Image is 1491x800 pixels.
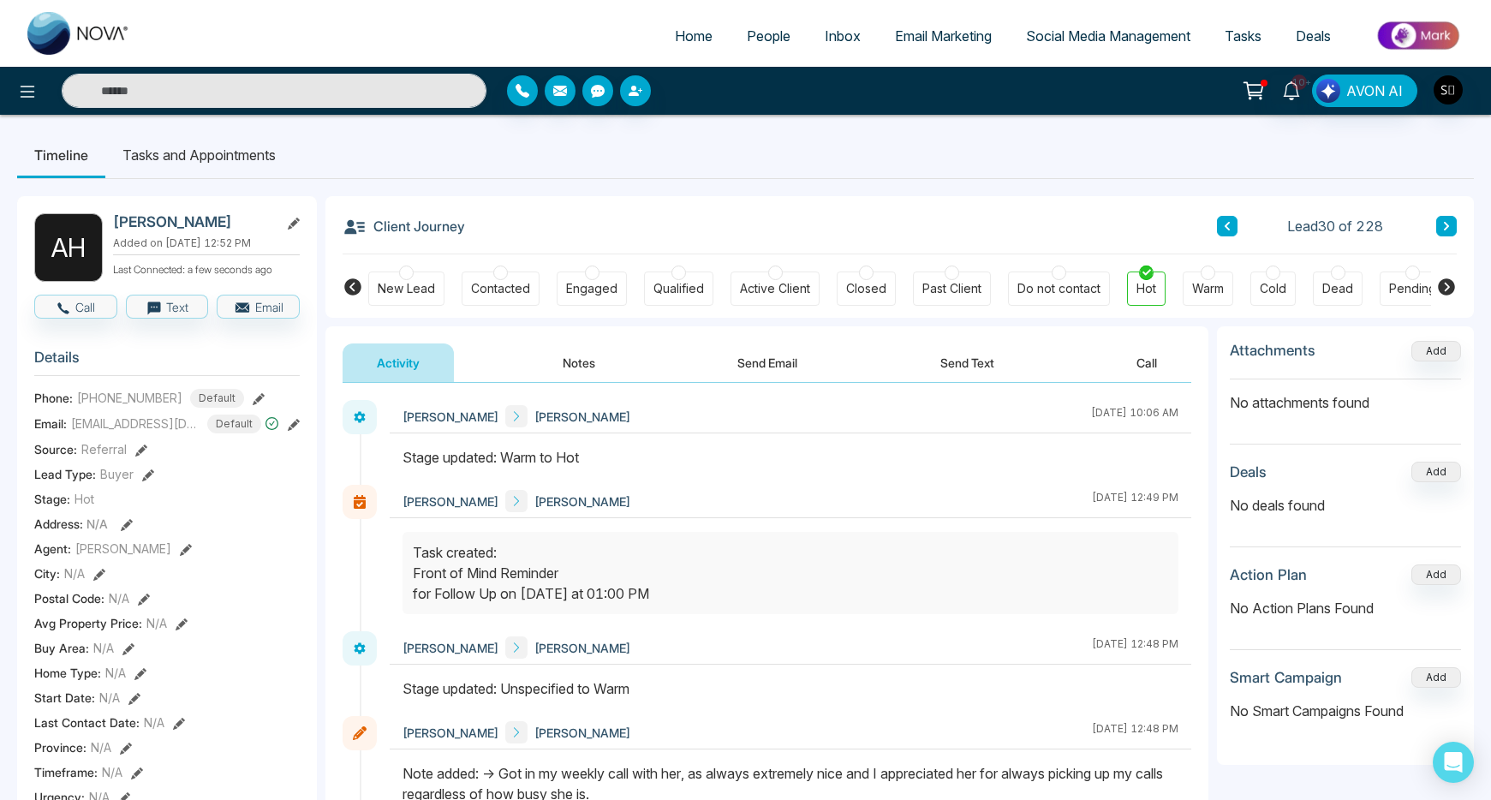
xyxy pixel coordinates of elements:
[1192,280,1224,297] div: Warm
[1230,495,1461,516] p: No deals found
[1411,343,1461,357] span: Add
[906,343,1029,382] button: Send Text
[34,540,71,558] span: Agent:
[64,564,85,582] span: N/A
[1230,598,1461,618] p: No Action Plans Found
[126,295,209,319] button: Text
[675,27,713,45] span: Home
[1017,280,1100,297] div: Do not contact
[34,639,89,657] span: Buy Area :
[34,490,70,508] span: Stage:
[34,763,98,781] span: Timeframe :
[378,280,435,297] div: New Lead
[1291,75,1307,90] span: 10+
[1279,20,1348,52] a: Deals
[34,689,95,707] span: Start Date :
[1102,343,1191,382] button: Call
[81,440,127,458] span: Referral
[1287,216,1383,236] span: Lead 30 of 228
[34,515,108,533] span: Address:
[730,20,808,52] a: People
[1322,280,1353,297] div: Dead
[34,589,104,607] span: Postal Code :
[100,465,134,483] span: Buyer
[1208,20,1279,52] a: Tasks
[808,20,878,52] a: Inbox
[86,516,108,531] span: N/A
[34,295,117,319] button: Call
[895,27,992,45] span: Email Marketing
[113,213,272,230] h2: [PERSON_NAME]
[105,132,293,178] li: Tasks and Appointments
[703,343,832,382] button: Send Email
[1389,280,1436,297] div: Pending
[528,343,629,382] button: Notes
[1092,636,1178,659] div: [DATE] 12:48 PM
[922,280,981,297] div: Past Client
[34,389,73,407] span: Phone:
[343,213,465,239] h3: Client Journey
[34,564,60,582] span: City :
[1225,27,1261,45] span: Tasks
[34,213,103,282] div: A H
[1411,667,1461,688] button: Add
[1433,742,1474,783] div: Open Intercom Messenger
[878,20,1009,52] a: Email Marketing
[534,493,630,510] span: [PERSON_NAME]
[93,639,114,657] span: N/A
[27,12,130,55] img: Nova CRM Logo
[34,440,77,458] span: Source:
[146,614,167,632] span: N/A
[1316,79,1340,103] img: Lead Flow
[1411,462,1461,482] button: Add
[534,639,630,657] span: [PERSON_NAME]
[740,280,810,297] div: Active Client
[846,280,886,297] div: Closed
[1026,27,1190,45] span: Social Media Management
[403,639,498,657] span: [PERSON_NAME]
[1230,701,1461,721] p: No Smart Campaigns Found
[1434,75,1463,104] img: User Avatar
[75,490,94,508] span: Hot
[109,589,129,607] span: N/A
[658,20,730,52] a: Home
[34,664,101,682] span: Home Type :
[1357,16,1481,55] img: Market-place.gif
[1092,490,1178,512] div: [DATE] 12:49 PM
[1296,27,1331,45] span: Deals
[1230,463,1267,481] h3: Deals
[747,27,790,45] span: People
[403,408,498,426] span: [PERSON_NAME]
[471,280,530,297] div: Contacted
[91,738,111,756] span: N/A
[1230,566,1307,583] h3: Action Plan
[343,343,454,382] button: Activity
[1260,280,1286,297] div: Cold
[1091,405,1178,427] div: [DATE] 10:06 AM
[403,724,498,742] span: [PERSON_NAME]
[1312,75,1417,107] button: AVON AI
[1136,280,1156,297] div: Hot
[102,763,122,781] span: N/A
[653,280,704,297] div: Qualified
[1230,669,1342,686] h3: Smart Campaign
[217,295,300,319] button: Email
[105,664,126,682] span: N/A
[34,614,142,632] span: Avg Property Price :
[825,27,861,45] span: Inbox
[34,713,140,731] span: Last Contact Date :
[1009,20,1208,52] a: Social Media Management
[34,738,86,756] span: Province :
[190,389,244,408] span: Default
[1230,379,1461,413] p: No attachments found
[1230,342,1315,359] h3: Attachments
[17,132,105,178] li: Timeline
[71,415,200,433] span: [EMAIL_ADDRESS][DOMAIN_NAME]
[99,689,120,707] span: N/A
[144,713,164,731] span: N/A
[1411,564,1461,585] button: Add
[113,259,300,278] p: Last Connected: a few seconds ago
[534,724,630,742] span: [PERSON_NAME]
[207,415,261,433] span: Default
[1092,721,1178,743] div: [DATE] 12:48 PM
